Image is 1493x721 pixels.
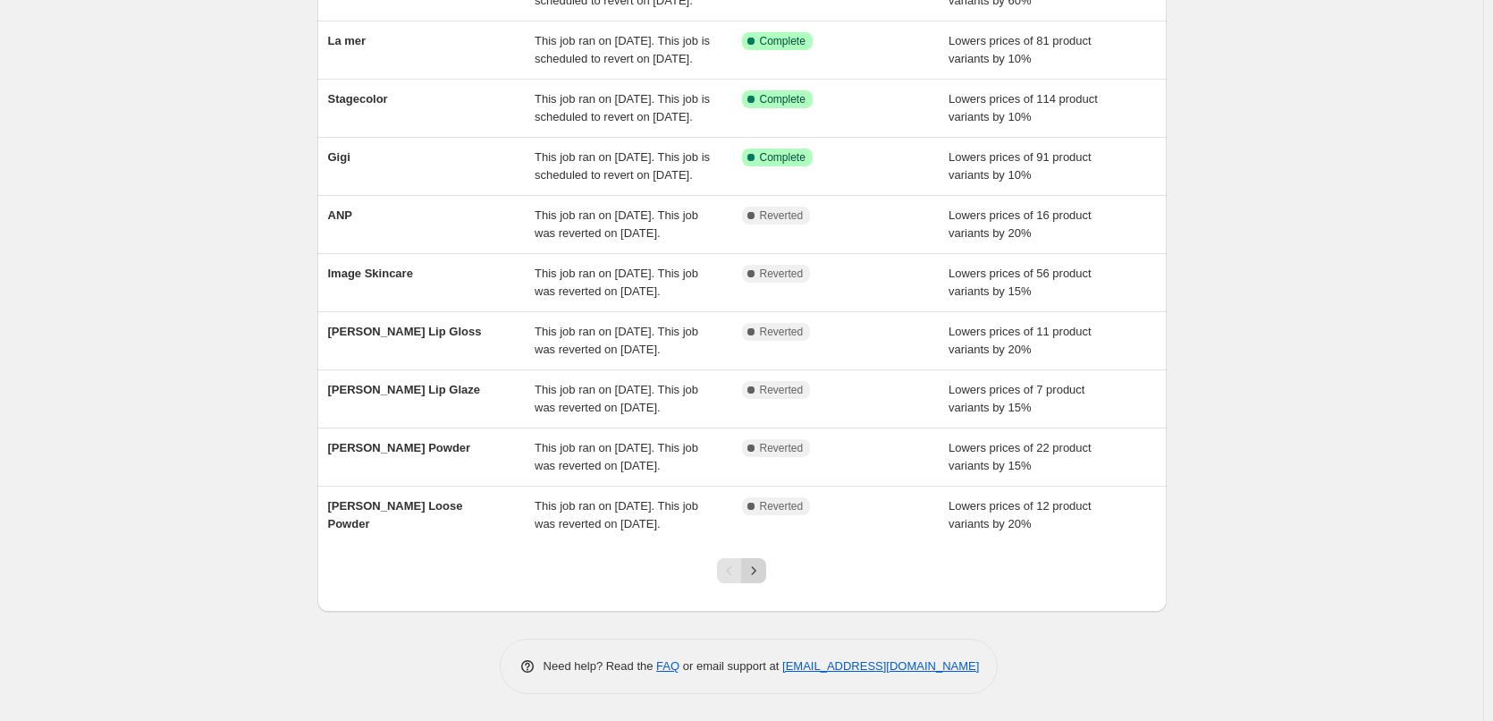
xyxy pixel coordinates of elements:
[741,558,766,583] button: Next
[535,441,698,472] span: This job ran on [DATE]. This job was reverted on [DATE].
[760,499,804,513] span: Reverted
[328,499,463,530] span: [PERSON_NAME] Loose Powder
[760,92,806,106] span: Complete
[760,325,804,339] span: Reverted
[949,499,1092,530] span: Lowers prices of 12 product variants by 20%
[544,659,657,673] span: Need help? Read the
[535,92,710,123] span: This job ran on [DATE]. This job is scheduled to revert on [DATE].
[760,34,806,48] span: Complete
[535,34,710,65] span: This job ran on [DATE]. This job is scheduled to revert on [DATE].
[760,208,804,223] span: Reverted
[949,208,1092,240] span: Lowers prices of 16 product variants by 20%
[949,150,1092,182] span: Lowers prices of 91 product variants by 10%
[782,659,979,673] a: [EMAIL_ADDRESS][DOMAIN_NAME]
[949,267,1092,298] span: Lowers prices of 56 product variants by 15%
[949,441,1092,472] span: Lowers prices of 22 product variants by 15%
[328,383,480,396] span: [PERSON_NAME] Lip Glaze
[949,34,1092,65] span: Lowers prices of 81 product variants by 10%
[328,325,482,338] span: [PERSON_NAME] Lip Gloss
[328,441,471,454] span: [PERSON_NAME] Powder
[328,208,352,222] span: ANP
[949,383,1084,414] span: Lowers prices of 7 product variants by 15%
[535,383,698,414] span: This job ran on [DATE]. This job was reverted on [DATE].
[760,441,804,455] span: Reverted
[328,267,413,280] span: Image Skincare
[535,267,698,298] span: This job ran on [DATE]. This job was reverted on [DATE].
[760,267,804,281] span: Reverted
[328,34,367,47] span: La mer
[656,659,679,673] a: FAQ
[535,150,710,182] span: This job ran on [DATE]. This job is scheduled to revert on [DATE].
[679,659,782,673] span: or email support at
[760,150,806,165] span: Complete
[328,150,350,164] span: Gigi
[949,92,1098,123] span: Lowers prices of 114 product variants by 10%
[717,558,766,583] nav: Pagination
[535,208,698,240] span: This job ran on [DATE]. This job was reverted on [DATE].
[535,499,698,530] span: This job ran on [DATE]. This job was reverted on [DATE].
[949,325,1092,356] span: Lowers prices of 11 product variants by 20%
[328,92,388,106] span: Stagecolor
[535,325,698,356] span: This job ran on [DATE]. This job was reverted on [DATE].
[760,383,804,397] span: Reverted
